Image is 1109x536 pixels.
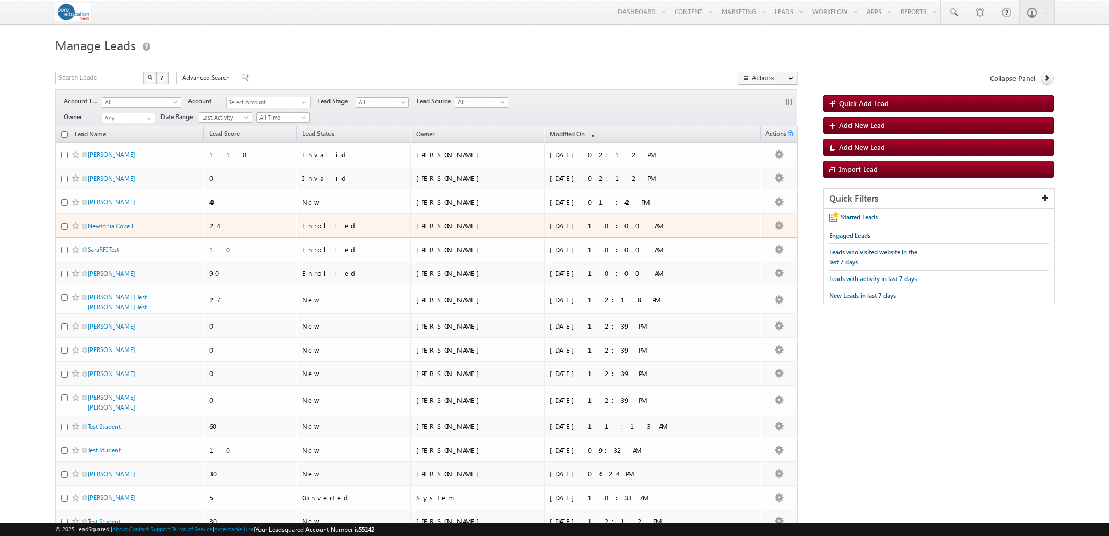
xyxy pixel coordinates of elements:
[550,321,693,331] div: [DATE] 12:39 PM
[209,173,292,183] div: 0
[550,295,693,305] div: [DATE] 12:18 PM
[550,269,693,278] div: [DATE] 10:00 AM
[88,446,121,454] a: Test Student
[55,3,91,21] img: Custom Logo
[302,269,406,278] div: Enrolled
[209,395,292,405] div: 0
[302,446,406,455] div: New
[88,370,135,378] a: [PERSON_NAME]
[209,245,292,254] div: 10
[102,113,155,123] input: Type to Search
[302,345,406,355] div: New
[416,150,539,159] div: [PERSON_NAME]
[416,269,539,278] div: [PERSON_NAME]
[209,446,292,455] div: 10
[88,470,135,478] a: [PERSON_NAME]
[302,100,310,104] span: select
[302,395,406,405] div: New
[550,469,693,479] div: [DATE] 04:24 PM
[88,198,135,206] a: [PERSON_NAME]
[172,526,213,532] a: Terms of Service
[147,75,152,80] img: Search
[839,99,889,108] span: Quick Add Lead
[302,517,406,526] div: New
[550,395,693,405] div: [DATE] 12:39 PM
[112,526,127,532] a: About
[88,393,135,411] a: [PERSON_NAME] [PERSON_NAME]
[359,526,374,533] span: 55142
[829,248,917,266] span: Leads who visited website in the last 7 days
[88,494,135,502] a: [PERSON_NAME]
[455,98,505,107] span: All
[88,246,119,253] a: SaraRFI Test
[416,517,539,526] div: [PERSON_NAME]
[550,221,693,230] div: [DATE] 10:00 AM
[761,128,786,142] span: Actions
[738,72,798,85] button: Actions
[182,73,233,83] span: Advanced Search
[829,292,896,299] span: New Leads in last 7 days
[416,469,539,479] div: [PERSON_NAME]
[226,97,311,108] div: Select Account
[416,493,539,503] div: System
[302,197,406,207] div: New
[550,173,693,183] div: [DATE] 02:12 PM
[255,526,374,533] span: Your Leadsquared Account Number is
[302,493,406,503] div: Converted
[416,221,539,230] div: [PERSON_NAME]
[839,121,885,130] span: Add New Lead
[545,128,600,142] a: Modified On (sorted descending)
[209,517,292,526] div: 30
[88,293,147,311] a: [PERSON_NAME] Test [PERSON_NAME] Test
[88,322,135,330] a: [PERSON_NAME]
[102,98,174,107] span: All
[416,395,539,405] div: [PERSON_NAME]
[302,245,406,254] div: Enrolled
[416,245,539,254] div: [PERSON_NAME]
[302,173,406,183] div: Invalid
[302,295,406,305] div: New
[356,97,409,108] a: All
[102,97,181,108] a: All
[829,231,870,239] span: Engaged Leads
[227,97,302,108] span: Select Account
[199,112,252,123] a: Last Activity
[416,446,539,455] div: [PERSON_NAME]
[257,113,306,122] span: All Time
[88,518,121,526] a: Test Student
[841,213,878,221] span: Starred Leads
[824,189,1054,209] div: Quick Filters
[317,97,356,106] span: Lead Stage
[88,222,133,230] a: Newtonia Cobell
[302,221,406,230] div: Enrolled
[550,197,693,207] div: [DATE] 01:42 PM
[839,143,885,152] span: Add New Lead
[141,113,154,124] a: Show All Items
[209,422,292,431] div: 60
[55,525,374,534] span: © 2025 LeadSquared | | | | |
[302,150,406,159] div: Invalid
[302,130,334,137] span: Lead Status
[550,150,693,159] div: [DATE] 02:12 PM
[256,112,310,123] a: All Time
[416,295,539,305] div: [PERSON_NAME]
[88,270,135,277] a: [PERSON_NAME]
[417,97,455,106] span: Lead Source
[416,422,539,431] div: [PERSON_NAME]
[188,97,226,106] span: Account
[209,469,292,479] div: 30
[160,73,165,82] span: ?
[209,321,292,331] div: 0
[209,345,292,355] div: 0
[209,295,292,305] div: 27
[302,321,406,331] div: New
[586,131,595,139] span: (sorted descending)
[209,493,292,503] div: 5
[156,72,169,84] button: ?
[214,526,254,532] a: Acceptable Use
[550,245,693,254] div: [DATE] 10:00 AM
[416,321,539,331] div: [PERSON_NAME]
[302,469,406,479] div: New
[209,221,292,230] div: 24
[161,112,199,122] span: Date Range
